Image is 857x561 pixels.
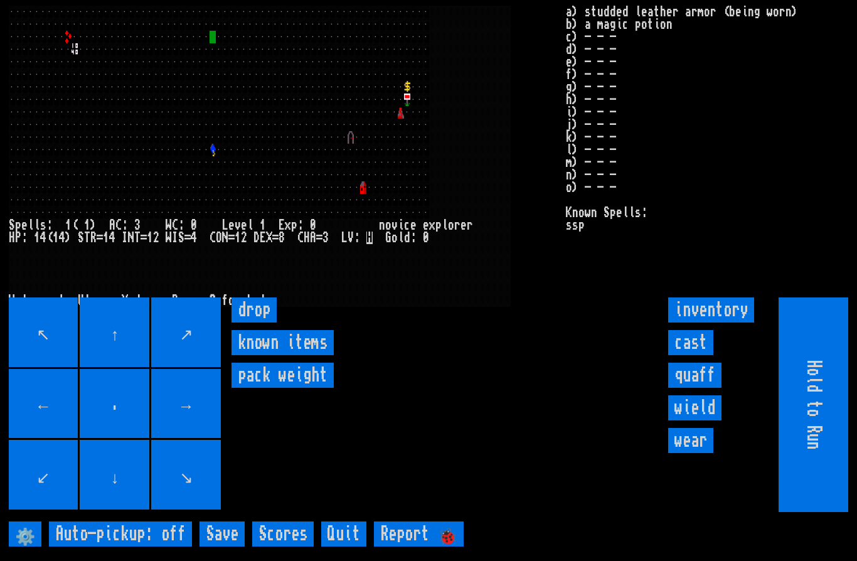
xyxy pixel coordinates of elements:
[423,232,429,244] div: 0
[134,219,141,232] div: 3
[668,428,713,453] input: wear
[166,232,172,244] div: W
[200,521,245,547] input: Save
[222,219,228,232] div: L
[310,219,316,232] div: 0
[391,232,398,244] div: o
[97,294,103,307] div: r
[404,219,410,232] div: c
[84,232,90,244] div: T
[103,232,109,244] div: 1
[9,219,15,232] div: S
[53,232,59,244] div: 1
[178,294,184,307] div: r
[410,219,417,232] div: e
[210,294,216,307] div: ?
[46,232,53,244] div: (
[184,294,191,307] div: e
[779,297,849,512] input: Hold to Run
[566,6,849,174] stats: a) studded leather armor (being worn) b) a magic potion c) - - - d) - - - e) - - - f) - - - g) - ...
[103,294,109,307] div: n
[141,294,147,307] div: a
[65,219,72,232] div: 1
[109,219,115,232] div: A
[253,294,260,307] div: e
[151,369,221,439] input: →
[354,232,360,244] div: :
[78,294,84,307] div: U
[404,232,410,244] div: d
[90,232,97,244] div: R
[9,297,78,367] input: ↖
[191,294,197,307] div: s
[235,294,241,307] div: r
[232,363,334,388] input: pack weight
[59,232,65,244] div: 4
[232,297,277,323] input: drop
[222,294,228,307] div: f
[115,219,122,232] div: C
[141,232,147,244] div: =
[385,232,391,244] div: G
[348,232,354,244] div: V
[40,294,46,307] div: m
[15,219,21,232] div: p
[279,219,285,232] div: E
[266,294,272,307] div: p
[122,219,128,232] div: :
[668,395,721,420] input: wield
[197,294,203,307] div: s
[90,219,97,232] div: )
[379,219,385,232] div: n
[21,232,28,244] div: :
[72,219,78,232] div: (
[304,232,310,244] div: H
[228,294,235,307] div: o
[15,294,21,307] div: e
[467,219,473,232] div: r
[34,219,40,232] div: l
[341,232,348,244] div: L
[228,219,235,232] div: e
[78,232,84,244] div: S
[297,232,304,244] div: C
[260,219,266,232] div: 1
[260,232,266,244] div: E
[668,363,721,388] input: quaff
[172,219,178,232] div: C
[34,232,40,244] div: 1
[285,219,291,232] div: x
[9,294,15,307] div: W
[247,294,253,307] div: h
[222,232,228,244] div: N
[210,232,216,244] div: C
[178,232,184,244] div: S
[128,294,134,307] div: o
[253,232,260,244] div: D
[153,294,159,307] div: -
[84,219,90,232] div: 1
[429,219,435,232] div: x
[252,521,314,547] input: Scores
[90,294,97,307] div: a
[80,440,149,510] input: ↓
[15,232,21,244] div: P
[232,330,334,355] input: known items
[668,297,754,323] input: inventory
[374,521,464,547] input: Report 🐞
[172,232,178,244] div: I
[260,294,266,307] div: l
[122,232,128,244] div: I
[279,232,285,244] div: 8
[134,232,141,244] div: T
[65,294,72,307] div: o
[235,232,241,244] div: 1
[398,219,404,232] div: i
[128,232,134,244] div: N
[9,232,15,244] div: H
[40,219,46,232] div: s
[65,232,72,244] div: )
[291,219,297,232] div: p
[442,219,448,232] div: l
[172,294,178,307] div: P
